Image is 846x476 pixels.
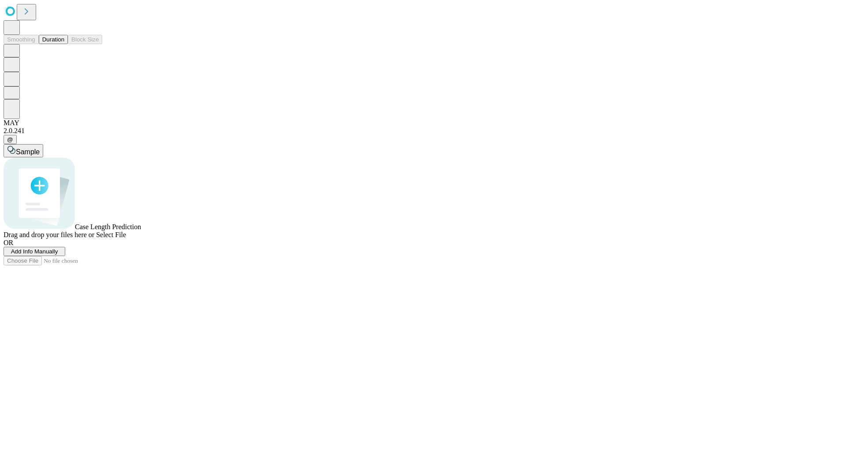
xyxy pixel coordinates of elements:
[4,119,842,127] div: MAY
[68,35,102,44] button: Block Size
[4,231,94,238] span: Drag and drop your files here or
[4,239,13,246] span: OR
[4,144,43,157] button: Sample
[4,247,65,256] button: Add Info Manually
[4,35,39,44] button: Smoothing
[4,127,842,135] div: 2.0.241
[4,135,17,144] button: @
[39,35,68,44] button: Duration
[11,248,58,255] span: Add Info Manually
[16,148,40,156] span: Sample
[7,136,13,143] span: @
[75,223,141,231] span: Case Length Prediction
[96,231,126,238] span: Select File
